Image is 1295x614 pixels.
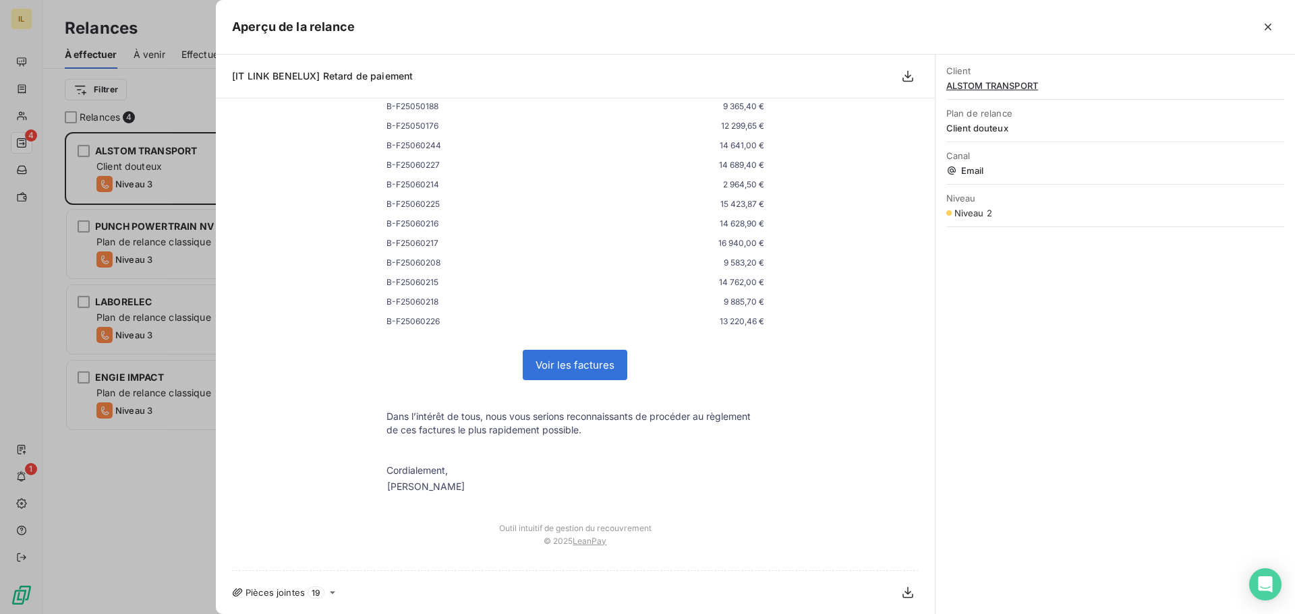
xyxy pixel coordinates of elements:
[575,255,764,270] p: 9 583,20 €
[386,255,575,270] p: B-F25060208
[946,65,1284,76] span: Client
[232,18,355,36] h5: Aperçu de la relance
[575,295,764,309] p: 9 885,70 €
[575,177,764,191] p: 2 964,50 €
[373,510,778,533] td: Outil intuitif de gestion du recouvrement
[386,138,575,152] p: B-F25060244
[386,410,764,437] p: Dans l’intérêt de tous, nous vous serions reconnaissants de procéder au règlement de ces factures...
[232,70,413,82] span: [IT LINK BENELUX] Retard de paiement
[523,350,627,379] a: Voir les factures
[373,533,778,559] td: © 2025
[575,138,764,152] p: 14 641,00 €
[575,197,764,211] p: 15 423,87 €
[946,123,1284,133] span: Client douteux
[386,314,575,328] p: B-F25060226
[386,295,575,309] p: B-F25060218
[954,208,992,218] span: Niveau 2
[386,158,575,172] p: B-F25060227
[386,119,575,133] p: B-F25050176
[386,236,575,250] p: B-F25060217
[575,158,764,172] p: 14 689,40 €
[575,236,764,250] p: 16 940,00 €
[946,108,1284,119] span: Plan de relance
[575,119,764,133] p: 12 299,65 €
[386,177,575,191] p: B-F25060214
[573,536,606,546] a: LeanPay
[575,216,764,231] p: 14 628,90 €
[386,99,575,113] p: B-F25050188
[386,464,764,477] p: Cordialement,
[946,193,1284,204] span: Niveau
[575,275,764,289] p: 14 762,00 €
[575,99,764,113] p: 9 365,40 €
[246,587,305,598] span: Pièces jointes
[308,586,324,598] span: 19
[575,314,764,328] p: 13 220,46 €
[387,480,465,493] div: [PERSON_NAME]
[386,197,575,211] p: B-F25060225
[1249,568,1282,601] div: Open Intercom Messenger
[946,80,1284,91] span: ALSTOM TRANSPORT
[946,165,1284,176] span: Email
[386,216,575,231] p: B-F25060216
[386,275,575,289] p: B-F25060215
[946,150,1284,161] span: Canal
